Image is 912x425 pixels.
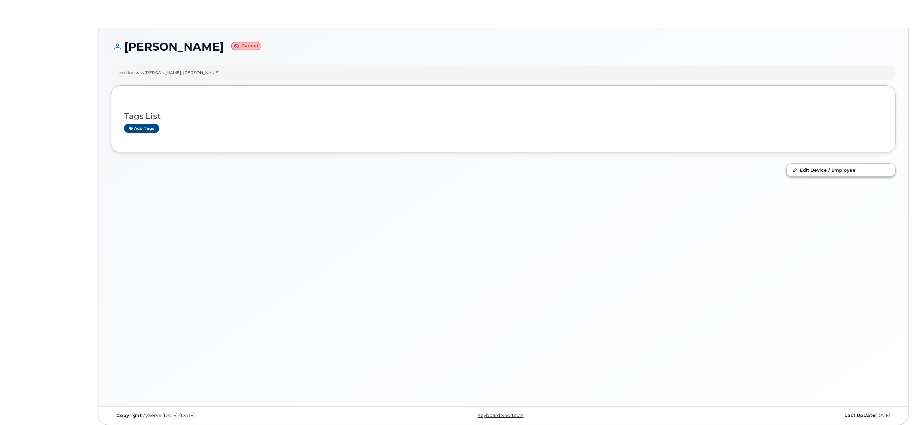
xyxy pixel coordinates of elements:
a: Add tags [124,124,159,133]
strong: Last Update [844,413,875,418]
div: [DATE] [634,413,896,418]
div: MyServe [DATE]–[DATE] [111,413,373,418]
h3: Tags List [124,112,883,121]
strong: Copyright [116,413,141,418]
h1: [PERSON_NAME] [111,41,896,53]
small: Cancel [231,42,261,50]
a: Keyboard Shortcuts [477,413,523,418]
div: Used for: was [PERSON_NAME]; [PERSON_NAME] [117,70,220,76]
a: Edit Device / Employee [787,164,895,176]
